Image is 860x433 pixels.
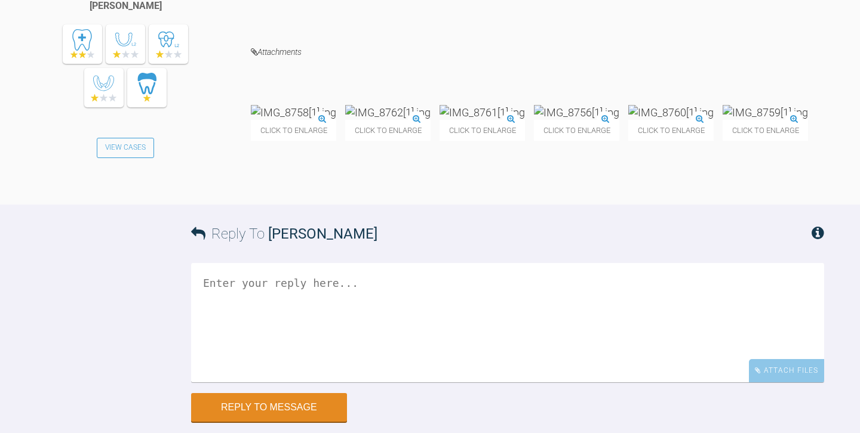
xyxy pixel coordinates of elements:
[723,105,808,120] img: IMG_8759[1].jpg
[534,120,619,141] span: Click to enlarge
[191,222,377,245] h3: Reply To
[345,120,431,141] span: Click to enlarge
[749,359,824,382] div: Attach Files
[191,393,347,422] button: Reply to Message
[628,105,714,120] img: IMG_8760[1].jpg
[534,105,619,120] img: IMG_8756[1].jpg
[268,225,377,242] span: [PERSON_NAME]
[251,45,824,60] h4: Attachments
[440,120,525,141] span: Click to enlarge
[251,120,336,141] span: Click to enlarge
[97,138,154,158] a: View Cases
[345,105,431,120] img: IMG_8762[1].jpg
[251,105,336,120] img: IMG_8758[1].jpg
[628,120,714,141] span: Click to enlarge
[440,105,525,120] img: IMG_8761[1].jpg
[723,120,808,141] span: Click to enlarge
